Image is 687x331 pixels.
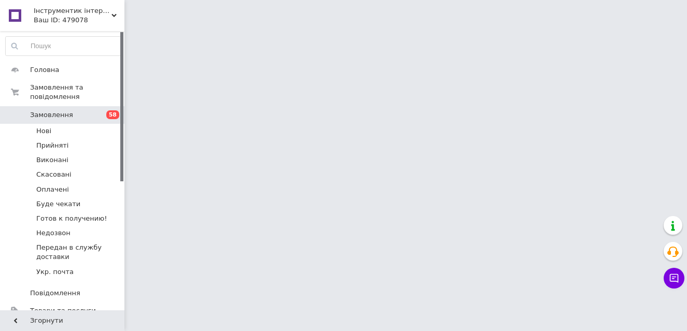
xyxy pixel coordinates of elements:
span: Нові [36,126,51,136]
span: Замовлення [30,110,73,120]
span: Оплачені [36,185,69,194]
span: Інструментик інтернет-магазин [34,6,111,16]
span: Прийняті [36,141,68,150]
span: Повідомлення [30,289,80,298]
span: Виконані [36,155,68,165]
input: Пошук [6,37,122,55]
span: Головна [30,65,59,75]
span: Готов к получению! [36,214,107,223]
span: Буде чекати [36,199,80,209]
div: Ваш ID: 479078 [34,16,124,25]
span: Скасовані [36,170,72,179]
span: Замовлення та повідомлення [30,83,124,102]
span: Передан в службу доставки [36,243,121,262]
span: 58 [106,110,119,119]
span: Укр. почта [36,267,74,277]
span: Товари та послуги [30,306,96,315]
span: Недозвон [36,228,71,238]
button: Чат з покупцем [664,268,684,289]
